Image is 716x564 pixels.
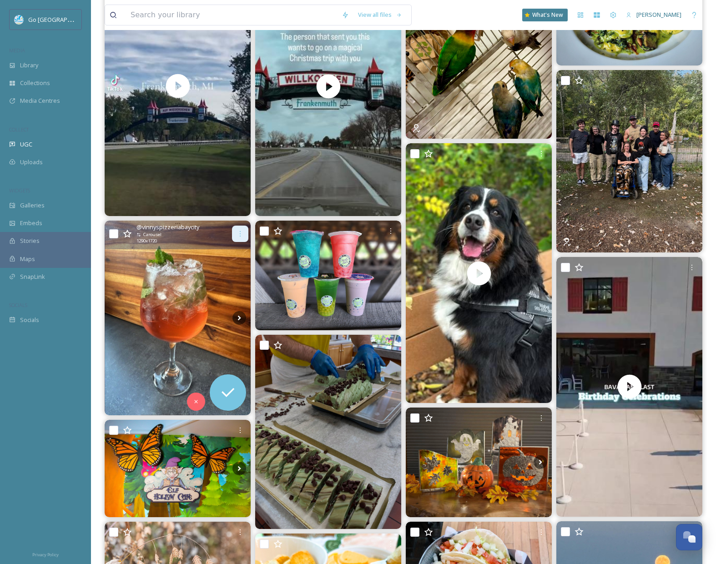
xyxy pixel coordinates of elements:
[676,524,702,550] button: Open Chat
[20,219,42,227] span: Embeds
[20,61,38,70] span: Library
[20,79,50,87] span: Collections
[32,549,59,559] a: Privacy Policy
[32,552,59,558] span: Privacy Policy
[9,126,29,133] span: COLLECT
[105,221,251,415] img: Welcome October 🍁 Featuring our New Seasonal Specials 🍸 ✨SEASONAL SPRITZ The perfect combination ...
[406,143,552,403] img: thumbnail
[20,237,40,245] span: Stories
[126,5,337,25] input: Search your library
[20,255,35,263] span: Maps
[20,316,39,324] span: Socials
[9,302,27,308] span: SOCIALS
[15,15,24,24] img: GoGreatLogo_MISkies_RegionalTrails%20%281%29.png
[28,15,96,24] span: Go [GEOGRAPHIC_DATA]
[636,10,681,19] span: [PERSON_NAME]
[406,408,552,517] img: These spooky candle shelters are adorable in the daytime or at night! Join us on October 16 at 6p...
[20,158,43,166] span: Uploads
[136,238,157,244] span: 1290 x 1720
[105,420,251,517] img: Step into the magic at Elf Hollow Cafe - where every visit begins at the enchanted elf door!🌟 Hid...
[20,272,45,281] span: SnapLink
[406,143,552,403] video: Walkies with Mabel. 🐾 #walkies #sitstayplaymichigan #dog #dogs #puppy #puppies #dogtraining #trai...
[9,47,25,54] span: MEDIA
[522,9,568,21] a: What's New
[556,70,702,252] img: Wow wow wow! What a day! Sunday we had some incredible social media animal influencers stop by th...
[143,232,161,238] span: Carousel
[621,6,686,24] a: [PERSON_NAME]
[9,187,30,194] span: WIDGETS
[556,257,702,517] img: thumbnail
[20,201,45,210] span: Galleries
[255,335,401,529] img: Mint Chocolate Chip 😍 that’s it… that’s the post!
[136,223,199,232] span: @ vinnyspizzeriabaycity
[353,6,407,24] a: View all files
[255,221,401,330] img: Have you seen all the pretty colors of our bubble tea lately? 🌈🧋✨ From soft pastels to bright, bo...
[556,257,702,517] video: Make their birthday unforgettable and celebrate at Michigan’s Biggest Indoor Waterpark and Family...
[20,96,60,105] span: Media Centres
[20,140,32,149] span: UGC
